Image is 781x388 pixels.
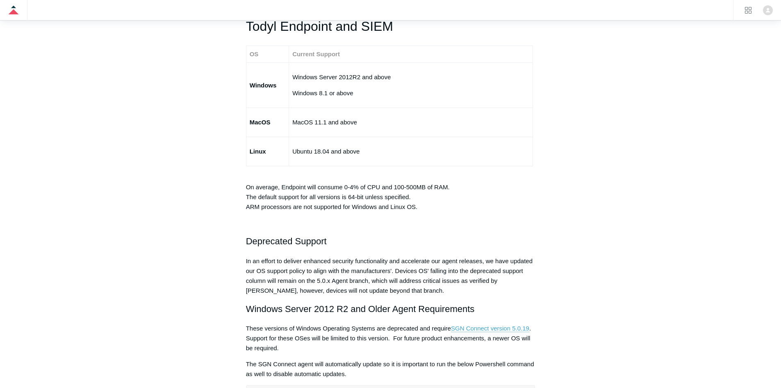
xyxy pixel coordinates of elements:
[250,148,266,155] strong: Linux
[292,88,529,98] p: Windows 8.1 or above
[246,302,535,316] h2: Windows Server 2012 R2 and Older Agent Requirements
[292,51,340,57] strong: Current Support
[250,119,271,126] strong: MacOS
[451,325,529,332] a: SGN Connect version 5.0.19
[250,82,277,89] strong: Windows
[246,16,535,37] h1: Todyl Endpoint and SIEM
[763,5,773,15] zd-hc-trigger: Click your profile icon to open the profile menu
[246,324,535,353] p: These versions of Windows Operating Systems are deprecated and require . Support for these OSes w...
[246,236,327,246] span: Deprecated Support
[250,51,259,57] strong: OS
[246,172,535,212] p: On average, Endpoint will consume 0-4% of CPU and 100-500MB of RAM. The default support for all v...
[763,5,773,15] img: user avatar
[292,72,529,82] p: Windows Server 2012R2 and above
[246,359,535,379] p: The SGN Connect agent will automatically update so it is important to run the below Powershell co...
[289,108,533,137] td: MacOS 11.1 and above
[289,137,533,166] td: Ubuntu 18.04 and above
[246,256,535,296] p: In an effort to deliver enhanced security functionality and accelerate our agent releases, we hav...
